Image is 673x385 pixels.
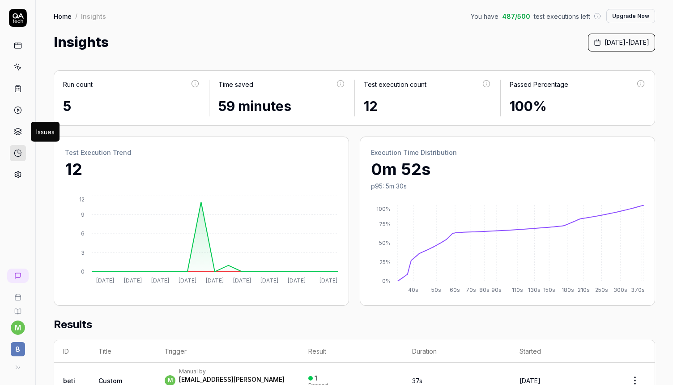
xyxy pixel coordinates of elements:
[36,127,55,137] div: Issues
[63,80,93,89] div: Run count
[315,374,317,382] div: 1
[89,340,156,363] th: Title
[562,287,574,293] tspan: 180s
[124,277,142,284] tspan: [DATE]
[218,96,346,116] div: 59 minutes
[578,287,590,293] tspan: 210s
[151,277,169,284] tspan: [DATE]
[403,340,511,363] th: Duration
[511,340,615,363] th: Started
[81,249,85,256] tspan: 3
[479,287,490,293] tspan: 80s
[595,287,608,293] tspan: 250s
[4,301,32,315] a: Documentation
[408,287,418,293] tspan: 40s
[79,196,85,203] tspan: 12
[288,277,306,284] tspan: [DATE]
[379,259,391,265] tspan: 25%
[260,277,278,284] tspan: [DATE]
[81,268,85,275] tspan: 0
[4,335,32,358] button: 8
[233,277,251,284] tspan: [DATE]
[512,287,523,293] tspan: 110s
[218,80,253,89] div: Time saved
[379,240,391,246] tspan: 50%
[520,377,541,385] time: [DATE]
[63,377,75,385] a: beti
[631,287,645,293] tspan: 370s
[81,211,85,218] tspan: 9
[98,377,122,385] span: Custom
[371,148,644,157] h2: Execution Time Distribution
[371,181,644,191] p: p95: 5m 30s
[588,34,655,51] button: [DATE]-[DATE]
[364,80,426,89] div: Test execution count
[81,230,85,237] tspan: 6
[371,157,644,181] p: 0m 52s
[7,269,29,283] a: New conversation
[11,321,25,335] button: m
[156,340,299,363] th: Trigger
[4,287,32,301] a: Book a call with us
[54,12,72,21] a: Home
[54,340,89,363] th: ID
[379,221,391,227] tspan: 75%
[528,287,541,293] tspan: 130s
[75,12,77,21] div: /
[543,287,555,293] tspan: 150s
[510,80,568,89] div: Passed Percentage
[510,96,646,116] div: 100%
[96,277,114,284] tspan: [DATE]
[613,287,627,293] tspan: 300s
[605,38,649,47] span: [DATE] - [DATE]
[63,96,200,116] div: 5
[11,342,25,356] span: 8
[206,277,224,284] tspan: [DATE]
[65,148,338,157] h2: Test Execution Trend
[81,12,106,21] div: Insights
[471,12,498,21] span: You have
[606,9,655,23] button: Upgrade Now
[431,287,441,293] tspan: 50s
[54,317,655,340] h2: Results
[412,377,422,385] time: 37s
[502,12,530,21] span: 487 / 500
[534,12,590,21] span: test executions left
[466,287,476,293] tspan: 70s
[382,278,391,284] tspan: 0%
[65,157,338,181] p: 12
[319,277,337,284] tspan: [DATE]
[54,32,109,52] h1: Insights
[179,368,290,375] div: Manual by
[450,287,460,293] tspan: 60s
[179,277,196,284] tspan: [DATE]
[299,340,403,363] th: Result
[491,287,502,293] tspan: 90s
[364,96,491,116] div: 12
[376,205,391,212] tspan: 100%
